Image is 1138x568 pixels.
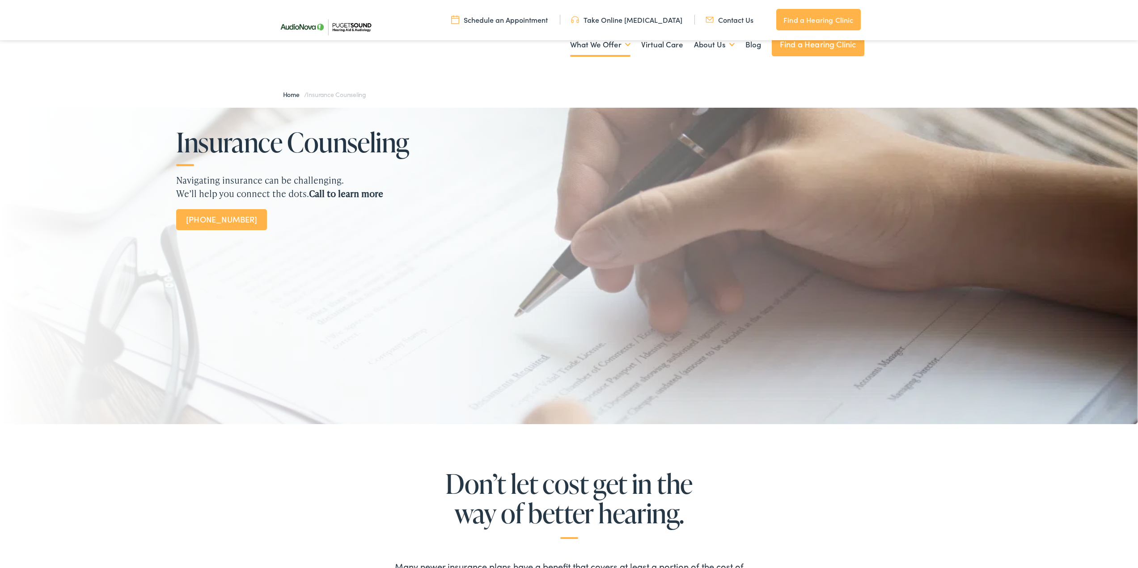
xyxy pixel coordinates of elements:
[283,90,304,99] a: Home
[776,9,860,30] a: Find a Hearing Clinic
[451,15,459,25] img: utility icon
[451,15,548,25] a: Schedule an Appointment
[570,28,630,61] a: What We Offer
[694,28,735,61] a: About Us
[571,15,682,25] a: Take Online [MEDICAL_DATA]
[307,90,366,99] span: Insurance Counseling
[571,15,579,25] img: utility icon
[328,469,811,539] h2: Don’t let cost get in the way of better hearing.
[309,187,383,200] strong: Call to learn more
[706,15,714,25] img: utility icon
[772,32,864,56] a: Find a Hearing Clinic
[176,127,427,157] h1: Insurance Counseling
[745,28,761,61] a: Blog
[283,90,367,99] span: /
[641,28,683,61] a: Virtual Care
[176,173,575,200] p: Navigating insurance can be challenging. We’ll help you connect the dots.
[176,209,267,230] a: [PHONE_NUMBER]
[706,15,753,25] a: Contact Us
